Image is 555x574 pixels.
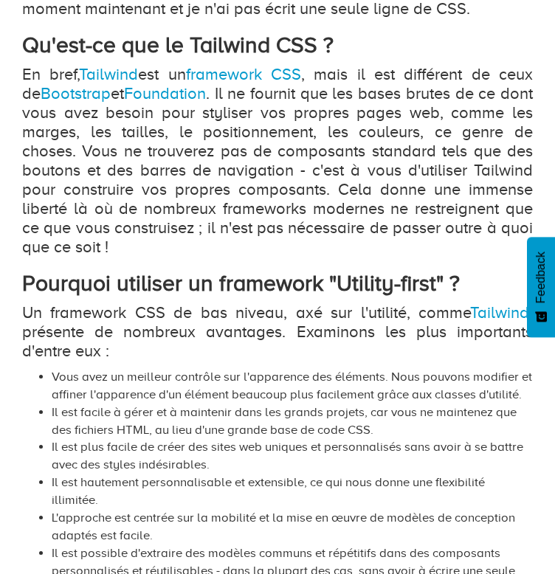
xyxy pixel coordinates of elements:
[52,368,533,404] li: Vous avez un meilleur contrôle sur l'apparence des éléments. Nous pouvons modifier et affiner l'a...
[52,509,533,544] li: L'approche est centrée sur la mobilité et la mise en œuvre de modèles de conception adaptés est f...
[22,271,460,296] strong: Pourquoi utiliser un framework "Utility-first" ?
[22,32,334,58] strong: Qu'est-ce que le Tailwind CSS ?
[534,252,548,303] span: Feedback
[41,84,111,103] a: Bootstrap
[527,237,555,337] button: Feedback - Afficher l’enquête
[470,303,529,322] a: Tailwind
[52,438,533,474] li: Il est plus facile de créer des sites web uniques et personnalisés sans avoir à se battre avec de...
[124,84,206,103] a: Foundation
[22,303,533,361] p: Un framework CSS de bas niveau, axé sur l'utilité, comme , présente de nombreux avantages. Examin...
[186,65,301,83] a: framework CSS
[52,404,533,439] li: Il est facile à gérer et à maintenir dans les grands projets, car vous ne maintenez que des fichi...
[52,474,533,509] li: Il est hautement personnalisable et extensible, ce qui nous donne une flexibilité illimitée.
[22,65,533,257] p: En bref, est un , mais il est différent de ceux de et . Il ne fournit que les bases brutes de ce ...
[79,65,138,83] a: Tailwind
[481,500,537,556] iframe: Drift Widget Chat Controller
